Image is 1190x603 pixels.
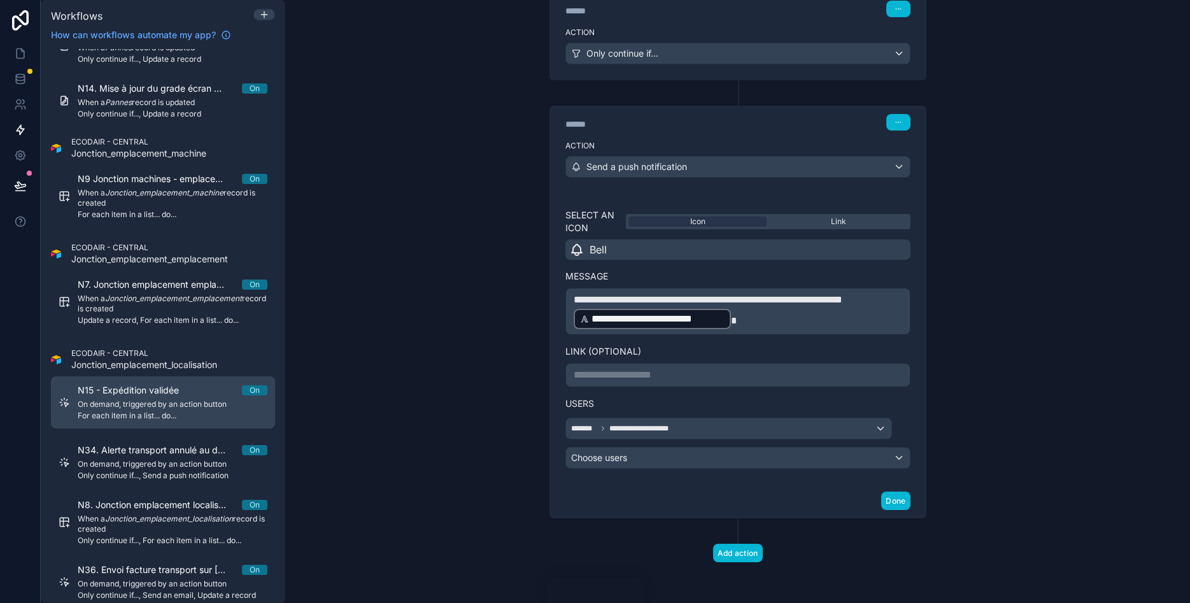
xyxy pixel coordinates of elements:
[565,27,910,38] label: Action
[565,43,910,64] button: Only continue if...
[565,141,910,151] label: Action
[46,29,236,41] a: How can workflows automate my app?
[586,47,658,60] span: Only continue if...
[566,448,910,468] div: Choose users
[565,270,910,283] label: Message
[51,10,103,22] span: Workflows
[690,216,705,227] span: Icon
[51,29,216,41] span: How can workflows automate my app?
[565,397,910,410] label: Users
[881,492,910,510] button: Done
[713,544,763,562] button: Add action
[565,447,910,469] button: Choose users
[590,242,607,257] span: Bell
[565,156,910,178] button: Send a push notification
[586,160,687,173] span: Send a push notification
[831,216,846,227] span: Link
[565,209,627,234] label: Select an icon
[565,345,910,358] label: Link (optional)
